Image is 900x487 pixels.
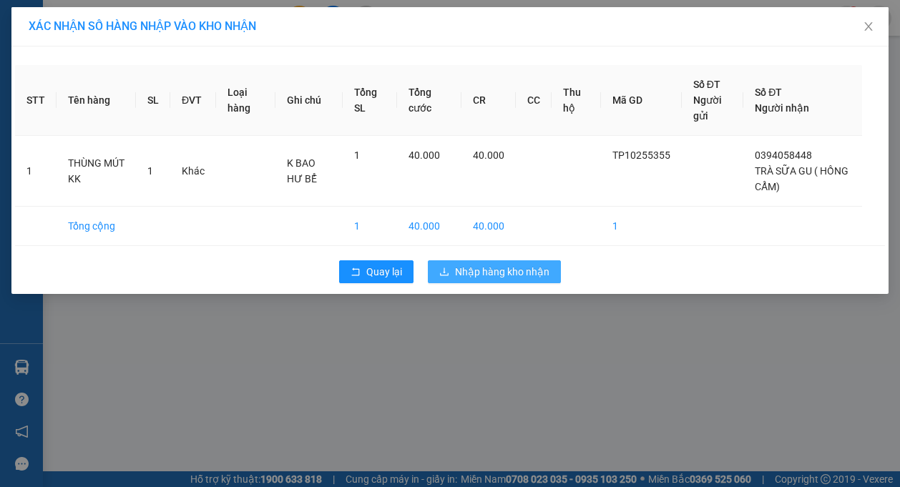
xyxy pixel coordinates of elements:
td: 40.000 [397,207,461,246]
span: VP [PERSON_NAME] ([GEOGRAPHIC_DATA]) [6,48,144,75]
th: Tổng cước [397,65,461,136]
td: 40.000 [461,207,516,246]
span: Người nhận [755,102,809,114]
th: Tổng SL [343,65,396,136]
th: ĐVT [170,65,216,136]
th: CC [516,65,552,136]
span: 40.000 [409,149,440,161]
span: GIAO: [6,93,94,107]
th: CR [461,65,516,136]
span: download [439,267,449,278]
th: Tên hàng [57,65,136,136]
th: Loại hàng [216,65,275,136]
span: rollback [351,267,361,278]
span: TP10255355 [612,149,670,161]
span: Nhập hàng kho nhận [455,264,549,280]
th: SL [136,65,170,136]
span: [PERSON_NAME] [77,77,163,91]
span: Người gửi [693,94,722,122]
span: VP [PERSON_NAME] - [29,28,140,41]
span: 0394058448 [755,149,812,161]
th: Mã GD [601,65,682,136]
td: 1 [343,207,396,246]
span: Số ĐT [755,87,782,98]
span: XÁC NHẬN SỐ HÀNG NHẬP VÀO KHO NHẬN [29,19,256,33]
span: 1 [354,149,360,161]
td: Khác [170,136,216,207]
p: NHẬN: [6,48,209,75]
td: Tổng cộng [57,207,136,246]
span: K BAO HƯ BỂ [287,157,317,185]
span: 1 [147,165,153,177]
strong: BIÊN NHẬN GỬI HÀNG [48,8,166,21]
span: TRÀ SỮA GU ( HỒNG CẨM) [755,165,848,192]
td: 1 [15,136,57,207]
p: GỬI: [6,28,209,41]
button: downloadNhập hàng kho nhận [428,260,561,283]
td: 1 [601,207,682,246]
span: 40.000 [473,149,504,161]
span: Số ĐT [693,79,720,90]
button: rollbackQuay lại [339,260,414,283]
th: Ghi chú [275,65,343,136]
button: Close [848,7,889,47]
span: 0903862515 - [6,77,163,91]
th: STT [15,65,57,136]
span: KO BAO BỂ [37,93,94,107]
th: Thu hộ [552,65,601,136]
span: Quay lại [366,264,402,280]
span: close [863,21,874,32]
td: THÙNG MÚT KK [57,136,136,207]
